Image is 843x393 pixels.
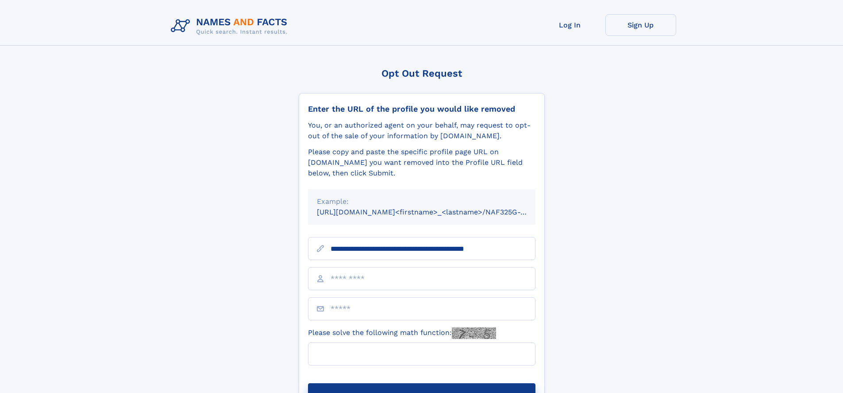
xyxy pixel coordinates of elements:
div: You, or an authorized agent on your behalf, may request to opt-out of the sale of your informatio... [308,120,535,141]
a: Sign Up [605,14,676,36]
small: [URL][DOMAIN_NAME]<firstname>_<lastname>/NAF325G-xxxxxxxx [317,208,552,216]
div: Opt Out Request [299,68,545,79]
img: Logo Names and Facts [167,14,295,38]
a: Log In [535,14,605,36]
div: Please copy and paste the specific profile page URL on [DOMAIN_NAME] you want removed into the Pr... [308,147,535,179]
div: Enter the URL of the profile you would like removed [308,104,535,114]
label: Please solve the following math function: [308,327,496,339]
div: Example: [317,196,527,207]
